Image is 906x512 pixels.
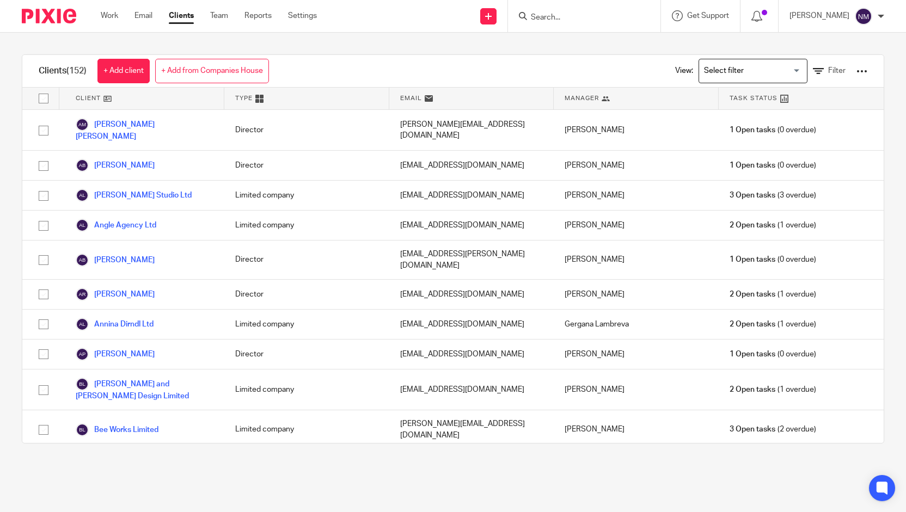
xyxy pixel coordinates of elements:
span: 1 Open tasks [730,254,775,265]
span: (1 overdue) [730,384,816,395]
img: svg%3E [76,189,89,202]
span: (2 overdue) [730,424,816,435]
div: Director [224,151,389,180]
a: [PERSON_NAME] Studio Ltd [76,189,192,202]
img: svg%3E [76,254,89,267]
div: [PERSON_NAME] [554,369,719,410]
div: [PERSON_NAME] [554,240,719,279]
span: Task Status [730,94,778,103]
input: Search for option [700,61,801,81]
div: [PERSON_NAME][EMAIL_ADDRESS][DOMAIN_NAME] [389,110,554,150]
span: (0 overdue) [730,254,816,265]
span: Filter [828,67,846,75]
span: Get Support [687,12,729,20]
p: [PERSON_NAME] [789,10,849,21]
div: Limited company [224,181,389,210]
div: Gergana Lambreva [554,310,719,339]
div: Director [224,340,389,369]
img: svg%3E [76,378,89,391]
div: [PERSON_NAME] [554,110,719,150]
span: (0 overdue) [730,349,816,360]
div: [EMAIL_ADDRESS][DOMAIN_NAME] [389,280,554,309]
input: Select all [33,88,54,109]
span: 2 Open tasks [730,289,775,300]
div: Director [224,240,389,279]
a: Email [134,10,152,21]
input: Search [530,13,628,23]
a: Annina Dirndl Ltd [76,318,154,331]
span: Manager [565,94,599,103]
a: Team [210,10,228,21]
div: Limited company [224,310,389,339]
span: 2 Open tasks [730,384,775,395]
div: [EMAIL_ADDRESS][DOMAIN_NAME] [389,181,554,210]
div: [EMAIL_ADDRESS][DOMAIN_NAME] [389,151,554,180]
span: 3 Open tasks [730,190,775,201]
span: (152) [66,66,87,75]
a: Angle Agency Ltd [76,219,156,232]
div: [PERSON_NAME] [554,151,719,180]
a: [PERSON_NAME] [76,288,155,301]
div: Director [224,280,389,309]
div: [EMAIL_ADDRESS][DOMAIN_NAME] [389,310,554,339]
div: [PERSON_NAME][EMAIL_ADDRESS][DOMAIN_NAME] [389,410,554,449]
a: + Add client [97,59,150,83]
div: Limited company [224,369,389,410]
a: Reports [244,10,272,21]
span: (1 overdue) [730,220,816,231]
img: svg%3E [76,318,89,331]
span: (1 overdue) [730,319,816,330]
div: Limited company [224,410,389,449]
img: svg%3E [76,348,89,361]
div: [EMAIL_ADDRESS][PERSON_NAME][DOMAIN_NAME] [389,240,554,279]
h1: Clients [39,65,87,77]
div: Search for option [699,59,807,83]
span: 1 Open tasks [730,125,775,135]
img: svg%3E [76,423,89,436]
div: [PERSON_NAME] [554,340,719,369]
div: [EMAIL_ADDRESS][DOMAIN_NAME] [389,211,554,240]
a: Work [101,10,118,21]
a: Bee Works Limited [76,423,158,436]
a: Settings [288,10,317,21]
span: (1 overdue) [730,289,816,300]
div: View: [659,55,867,87]
img: svg%3E [76,159,89,172]
span: Client [76,94,101,103]
span: 2 Open tasks [730,319,775,330]
span: (0 overdue) [730,125,816,135]
span: Email [400,94,422,103]
a: [PERSON_NAME] [76,254,155,267]
span: (3 overdue) [730,190,816,201]
img: svg%3E [76,219,89,232]
a: + Add from Companies House [155,59,269,83]
div: [PERSON_NAME] [554,410,719,449]
a: [PERSON_NAME] [76,159,155,172]
span: 1 Open tasks [730,349,775,360]
span: 1 Open tasks [730,160,775,171]
div: [PERSON_NAME] [554,211,719,240]
div: [PERSON_NAME] [554,181,719,210]
span: 3 Open tasks [730,424,775,435]
span: 2 Open tasks [730,220,775,231]
span: Type [235,94,253,103]
a: [PERSON_NAME] [76,348,155,361]
span: (0 overdue) [730,160,816,171]
a: [PERSON_NAME] and [PERSON_NAME] Design Limited [76,378,213,402]
img: svg%3E [855,8,872,25]
img: svg%3E [76,288,89,301]
a: Clients [169,10,194,21]
div: Limited company [224,211,389,240]
div: [PERSON_NAME] [554,280,719,309]
div: [EMAIL_ADDRESS][DOMAIN_NAME] [389,369,554,410]
img: svg%3E [76,118,89,131]
a: [PERSON_NAME] [PERSON_NAME] [76,118,213,142]
img: Pixie [22,9,76,23]
div: [EMAIL_ADDRESS][DOMAIN_NAME] [389,340,554,369]
div: Director [224,110,389,150]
